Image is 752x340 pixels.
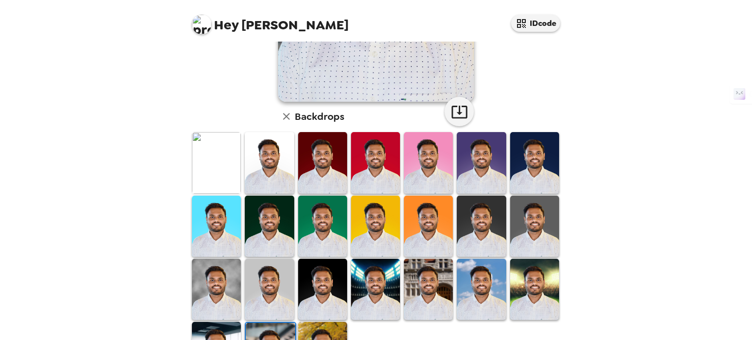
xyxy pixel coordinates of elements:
[214,16,238,34] span: Hey
[295,109,344,124] h6: Backdrops
[192,132,241,193] img: Original
[192,15,211,34] img: profile pic
[511,15,560,32] button: IDcode
[192,10,349,32] span: [PERSON_NAME]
